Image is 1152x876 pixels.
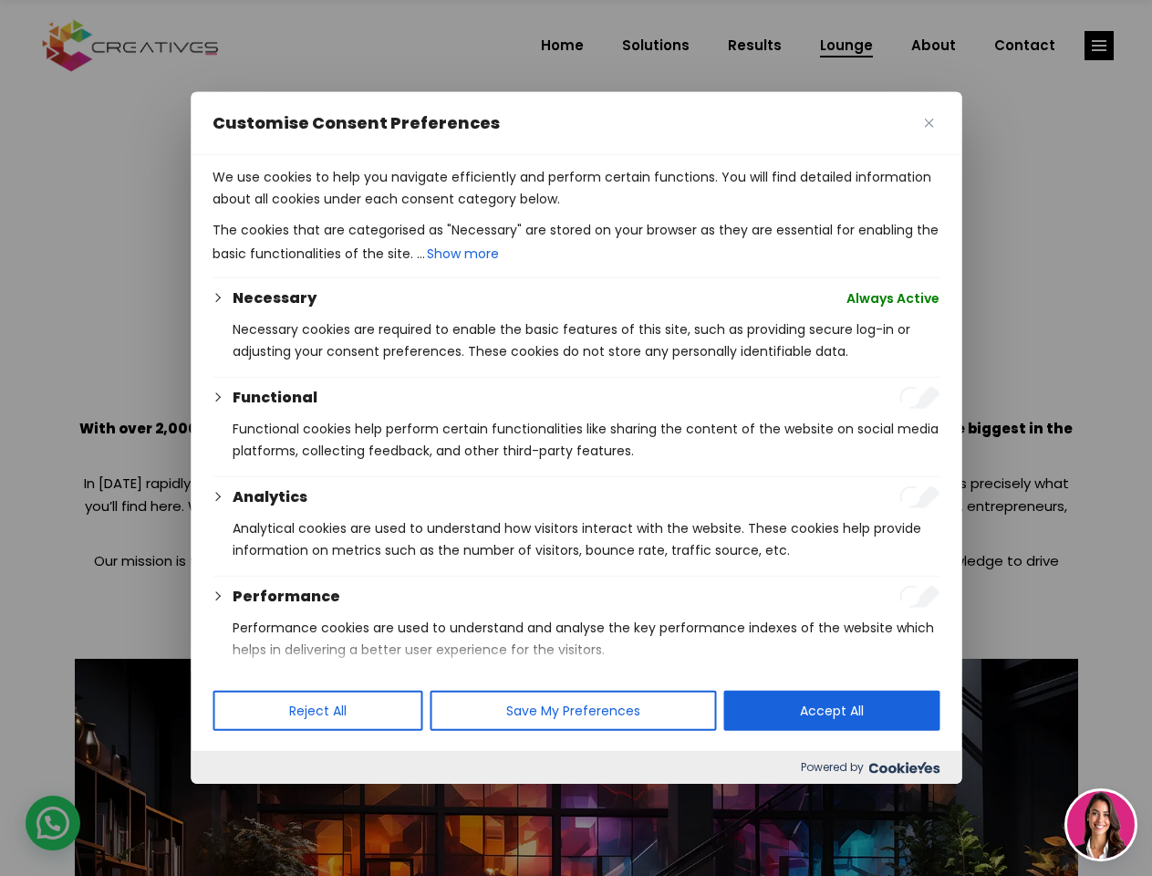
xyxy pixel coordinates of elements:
p: Performance cookies are used to understand and analyse the key performance indexes of the website... [233,617,939,661]
p: Functional cookies help perform certain functionalities like sharing the content of the website o... [233,418,939,462]
img: Close [924,119,933,128]
span: Customise Consent Preferences [213,112,500,134]
img: agent [1067,791,1135,859]
button: Save My Preferences [430,691,716,731]
button: Analytics [233,486,307,508]
button: Accept All [723,691,939,731]
img: Cookieyes logo [868,762,939,774]
button: Necessary [233,287,317,309]
button: Close [918,112,939,134]
button: Reject All [213,691,422,731]
input: Enable Functional [899,387,939,409]
button: Performance [233,586,340,608]
p: The cookies that are categorised as "Necessary" are stored on your browser as they are essential ... [213,219,939,266]
button: Show more [425,241,501,266]
input: Enable Analytics [899,486,939,508]
div: Customise Consent Preferences [191,92,961,784]
span: Always Active [846,287,939,309]
p: We use cookies to help you navigate efficiently and perform certain functions. You will find deta... [213,166,939,210]
div: Powered by [191,751,961,784]
p: Analytical cookies are used to understand how visitors interact with the website. These cookies h... [233,517,939,561]
input: Enable Performance [899,586,939,608]
button: Functional [233,387,317,409]
p: Necessary cookies are required to enable the basic features of this site, such as providing secur... [233,318,939,362]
